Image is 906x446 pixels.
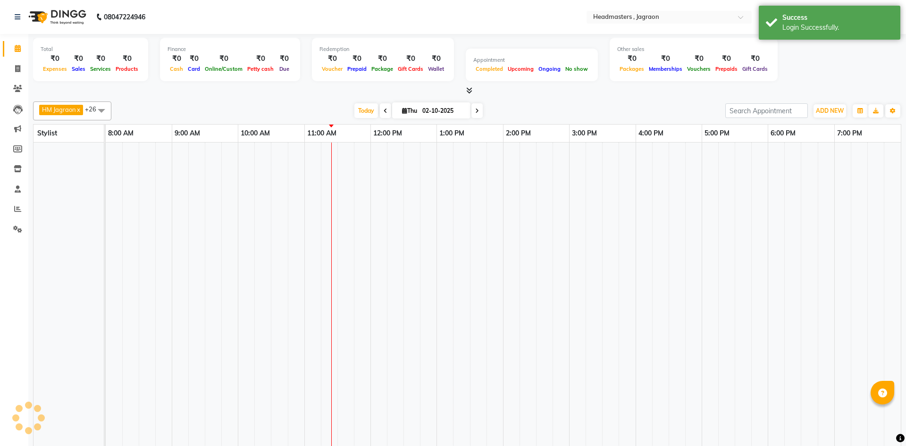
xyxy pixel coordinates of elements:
input: 2025-10-02 [419,104,467,118]
div: Login Successfully. [782,23,893,33]
span: Upcoming [505,66,536,72]
div: ₹0 [69,53,88,64]
div: ₹0 [113,53,141,64]
a: 3:00 PM [570,126,599,140]
div: ₹0 [740,53,770,64]
span: ADD NEW [816,107,844,114]
div: ₹0 [426,53,446,64]
span: Package [369,66,395,72]
a: 6:00 PM [768,126,798,140]
div: ₹0 [319,53,345,64]
a: 9:00 AM [172,126,202,140]
a: 7:00 PM [835,126,864,140]
div: ₹0 [185,53,202,64]
div: ₹0 [88,53,113,64]
span: Prepaid [345,66,369,72]
span: Voucher [319,66,345,72]
span: Sales [69,66,88,72]
span: Services [88,66,113,72]
a: 1:00 PM [437,126,467,140]
b: 08047224946 [104,4,145,30]
div: Appointment [473,56,590,64]
div: ₹0 [41,53,69,64]
span: Card [185,66,202,72]
div: ₹0 [202,53,245,64]
span: Memberships [646,66,685,72]
a: x [76,106,80,113]
span: Ongoing [536,66,563,72]
div: Success [782,13,893,23]
span: +26 [85,105,103,113]
span: Stylist [37,129,57,137]
span: Vouchers [685,66,713,72]
a: 10:00 AM [238,126,272,140]
span: Petty cash [245,66,276,72]
a: 11:00 AM [305,126,339,140]
span: Gift Cards [740,66,770,72]
div: ₹0 [369,53,395,64]
span: Prepaids [713,66,740,72]
span: Today [354,103,378,118]
div: Redemption [319,45,446,53]
div: ₹0 [276,53,293,64]
span: Cash [168,66,185,72]
a: 2:00 PM [503,126,533,140]
a: 8:00 AM [106,126,136,140]
span: Due [277,66,292,72]
div: ₹0 [168,53,185,64]
span: Completed [473,66,505,72]
div: Finance [168,45,293,53]
a: 5:00 PM [702,126,732,140]
a: 12:00 PM [371,126,404,140]
div: Total [41,45,141,53]
button: ADD NEW [814,104,846,118]
div: ₹0 [713,53,740,64]
div: ₹0 [685,53,713,64]
span: Thu [400,107,419,114]
div: ₹0 [395,53,426,64]
span: Online/Custom [202,66,245,72]
div: ₹0 [646,53,685,64]
span: Gift Cards [395,66,426,72]
span: No show [563,66,590,72]
div: ₹0 [345,53,369,64]
span: HM Jagraon [42,106,76,113]
img: logo [24,4,89,30]
a: 4:00 PM [636,126,666,140]
input: Search Appointment [725,103,808,118]
span: Expenses [41,66,69,72]
span: Packages [617,66,646,72]
span: Products [113,66,141,72]
div: Other sales [617,45,770,53]
div: ₹0 [245,53,276,64]
span: Wallet [426,66,446,72]
div: ₹0 [617,53,646,64]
